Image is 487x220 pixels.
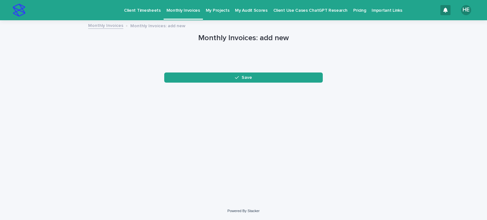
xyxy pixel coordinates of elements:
[13,4,25,16] img: stacker-logo-s-only.png
[461,5,471,15] div: HE
[242,75,252,80] span: Save
[88,22,123,29] a: Monthly Invoices
[164,72,323,83] button: Save
[164,34,323,43] h1: Monthly Invoices: add new
[130,22,185,29] p: Monthly Invoices: add new
[227,209,259,213] a: Powered By Stacker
